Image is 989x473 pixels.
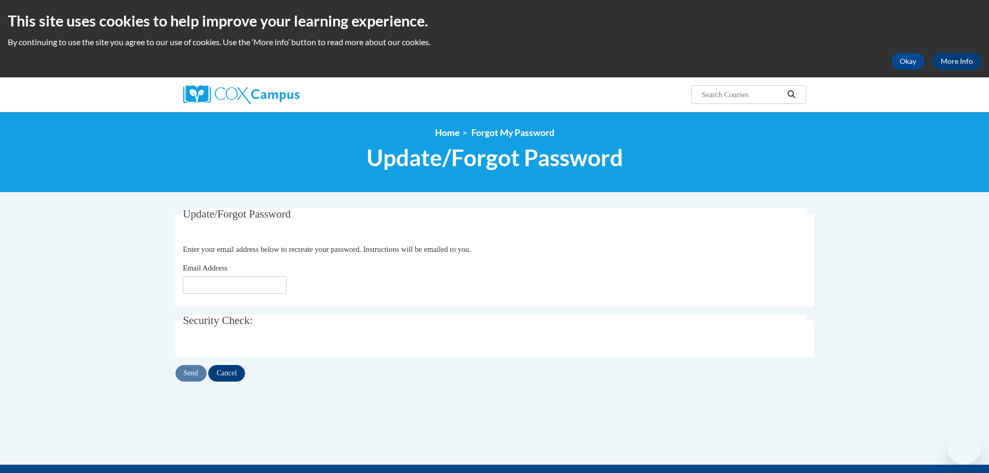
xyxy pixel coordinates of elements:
span: Update/Forgot Password [367,144,623,171]
span: Update/Forgot Password [183,208,291,220]
input: Email [183,276,287,294]
iframe: Button to launch messaging window [947,431,981,465]
p: By continuing to use the site you agree to our use of cookies. Use the ‘More info’ button to read... [8,36,981,48]
input: Cancel [208,365,245,382]
span: Security Check: [183,314,253,327]
h2: This site uses cookies to help improve your learning experience. [8,10,981,31]
button: Search [783,88,799,101]
button: Okay [891,53,925,70]
span: Enter your email address below to recreate your password. Instructions will be emailed to you. [183,245,471,253]
a: Home [435,127,459,138]
span: Email Address [183,264,227,272]
a: Cox Campus [183,85,381,104]
input: Search Courses [700,88,783,101]
img: Cox Campus [183,85,300,104]
span: Forgot My Password [471,127,554,138]
a: More Info [932,53,981,70]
